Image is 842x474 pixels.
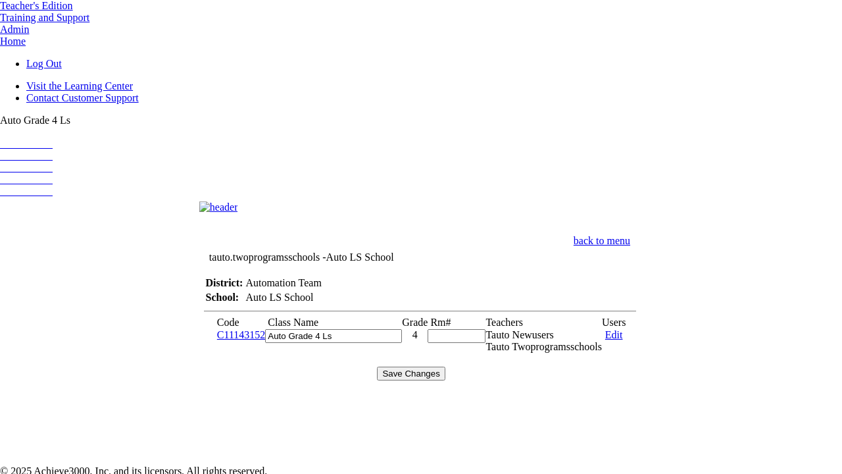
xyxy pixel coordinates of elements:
[26,80,133,92] a: Visit the Learning Center
[402,317,428,329] td: Grade
[206,292,239,303] b: School:
[89,17,95,21] img: teacher_arrow_small.png
[206,277,243,288] b: District:
[26,92,139,103] a: Contact Customer Support
[326,251,394,263] nobr: Auto LS School
[605,329,623,340] a: Edit
[199,201,238,213] img: header
[574,235,630,246] a: back to menu
[245,276,633,290] td: Automation Team
[209,251,468,263] td: tauto.twoprogramsschools -
[245,291,633,304] td: Auto LS School
[26,58,62,69] a: Log Out
[217,317,262,329] td: Code
[485,329,602,353] td: Tauto Newusers Tauto Twoprogramsschools
[377,367,445,381] input: Save Changes
[485,317,599,329] td: Teachers
[602,317,626,329] td: Users
[73,3,80,9] img: teacher_arrow.png
[412,329,418,340] span: 4
[430,317,483,329] td: Rm#
[217,329,265,340] a: C11143152
[268,317,399,329] td: Class Name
